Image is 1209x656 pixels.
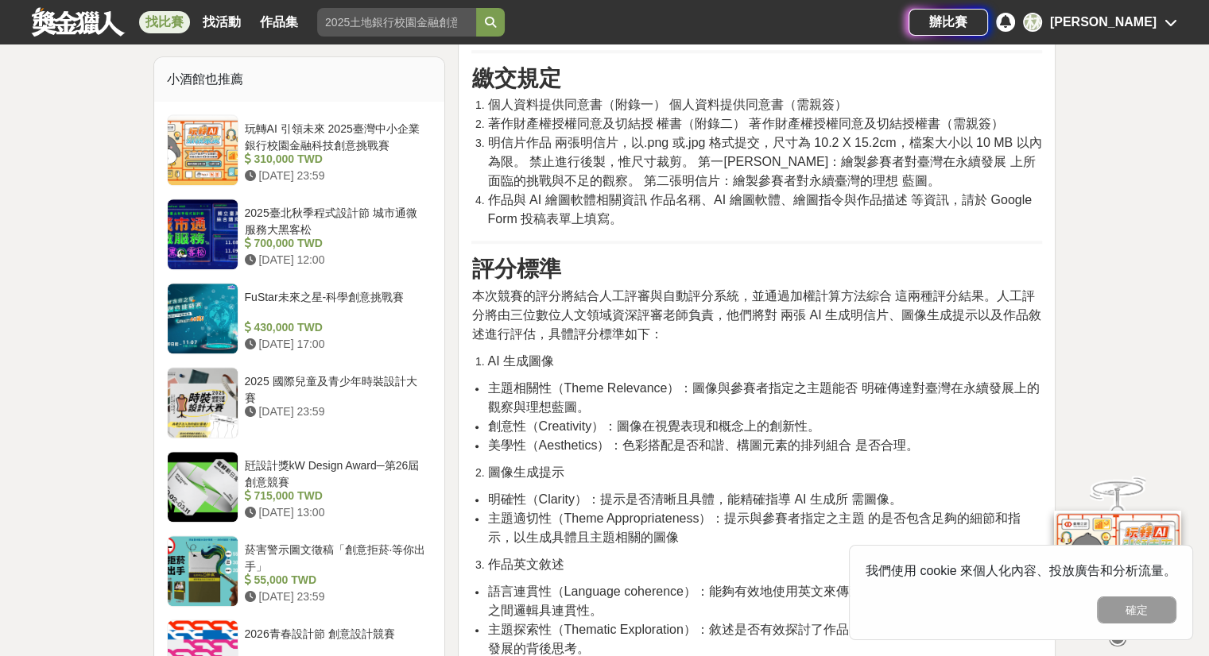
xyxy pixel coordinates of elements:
[487,492,902,506] span: 明確性（Clarity）：提示是否清晰且具體，能精確指導 AI 生成所 需圖像。
[154,57,445,102] div: 小酒館也推薦
[196,11,247,33] a: 找活動
[167,367,432,438] a: 2025 國際兒童及青少年時裝設計大賽 [DATE] 23:59
[245,542,426,572] div: 菸害警示圖文徵稿「創意拒菸·等你出手」
[471,257,560,281] strong: 評分標準
[245,235,426,252] div: 700,000 TWD
[487,465,564,479] span: 圖像生成提示
[487,438,918,452] span: 美學性（Aesthetics）：色彩搭配是否和諧、構圖元素的排列組合 是否合理。
[245,205,426,235] div: 2025臺北秋季程式設計節 城市通微服務大黑客松
[866,564,1176,577] span: 我們使用 cookie 來個人化內容、投放廣告和分析流量。
[167,283,432,354] a: FuStar未來之星-科學創意挑戰賽 430,000 TWD [DATE] 17:00
[487,117,1003,130] span: 著作財產權授權同意及切結授 權書（附錄二） 著作財產權授權同意及切結授權書（需親簽）
[1050,13,1157,32] div: [PERSON_NAME]
[139,11,190,33] a: 找比賽
[245,588,426,605] div: [DATE] 23:59
[245,457,426,488] div: 瓩設計獎kW Design Award─第26屆創意競賽
[317,8,476,37] input: 2025土地銀行校園金融創意挑戰賽：從你出發 開啟智慧金融新頁
[245,373,426,403] div: 2025 國際兒童及青少年時裝設計大賽
[167,199,432,270] a: 2025臺北秋季程式設計節 城市通微服務大黑客松 700,000 TWD [DATE] 12:00
[245,289,426,319] div: FuStar未來之星-科學創意挑戰賽
[245,121,426,151] div: 玩轉AI 引領未來 2025臺灣中小企業銀行校園金融科技創意挑戰賽
[245,151,426,168] div: 310,000 TWD
[245,504,426,521] div: [DATE] 13:00
[245,488,426,504] div: 715,000 TWD
[487,623,1030,655] span: 主題探索性（Thematic Exploration）：敘述是否有效探討了作品 的主題，包括對臺灣文化和永續發展的背後思考。
[1097,596,1176,623] button: 確定
[471,66,560,91] strong: 繳交規定
[487,98,847,111] span: 個人資料提供同意書（附錄一） 個人資料提供同意書（需親簽）
[245,252,426,268] div: [DATE] 12:00
[254,11,304,33] a: 作品集
[487,136,1041,187] span: 明信片作品 兩張明信片，以.png 或.jpg 格式提交，尺寸為 10.2 X 15.2cm，檔案大小以 10 MB 以內為限。 禁止進行後製，惟尺寸裁剪。 第一[PERSON_NAME]：繪製...
[245,319,426,336] div: 430,000 TWD
[167,114,432,186] a: 玩轉AI 引領未來 2025臺灣中小企業銀行校園金融科技創意挑戰賽 310,000 TWD [DATE] 23:59
[487,381,1039,414] span: 主題相關性（Theme Relevance）：圖像與參賽者指定之主題能否 明確傳達對臺灣在永續發展上的觀察與理想藍圖。
[245,403,426,420] div: [DATE] 23:59
[1054,511,1181,616] img: d2146d9a-e6f6-4337-9592-8cefde37ba6b.png
[487,193,1032,226] span: 作品與 AI 繪圖軟體相關資訊 作品名稱、AI 繪圖軟體、繪圖指令與作品描述 等資訊，請於 Google Form 投稿表單上填寫。
[245,336,426,353] div: [DATE] 17:00
[471,289,1040,341] span: 本次競賽的評分將結合人工評審與自動評分系統，並通過加權計算方法綜合 這兩種評分結果。人工評分將由三位數位人文領域資深評審老師負責，他們將對 兩張 AI 生成明信片、圖像生成提示以及作品敘述進行評...
[487,511,1020,544] span: 主題適切性（Theme Appropriateness）：提示與參賽者指定之主題 的是否包含足夠的細節和指示，以生成具體且主題相關的圖像
[487,585,1030,617] span: 語言連貫性（Language coherence）：能夠有效地使用英文來傳達 複雜的概念和理念，以及語句之間邏輯具連貫性。
[167,451,432,523] a: 瓩設計獎kW Design Award─第26屆創意競賽 715,000 TWD [DATE] 13:00
[487,419,820,433] span: 創意性（Creativity）：圖像在視覺表現和概念上的創新性。
[167,535,432,607] a: 菸害警示圖文徵稿「創意拒菸·等你出手」 55,000 TWD [DATE] 23:59
[487,354,554,368] span: AI 生成圖像
[245,168,426,184] div: [DATE] 23:59
[487,558,564,571] span: 作品英文敘述
[1023,13,1042,32] div: 林
[245,626,426,656] div: 2026青春設計節 創意設計競賽
[245,572,426,588] div: 55,000 TWD
[909,9,988,36] a: 辦比賽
